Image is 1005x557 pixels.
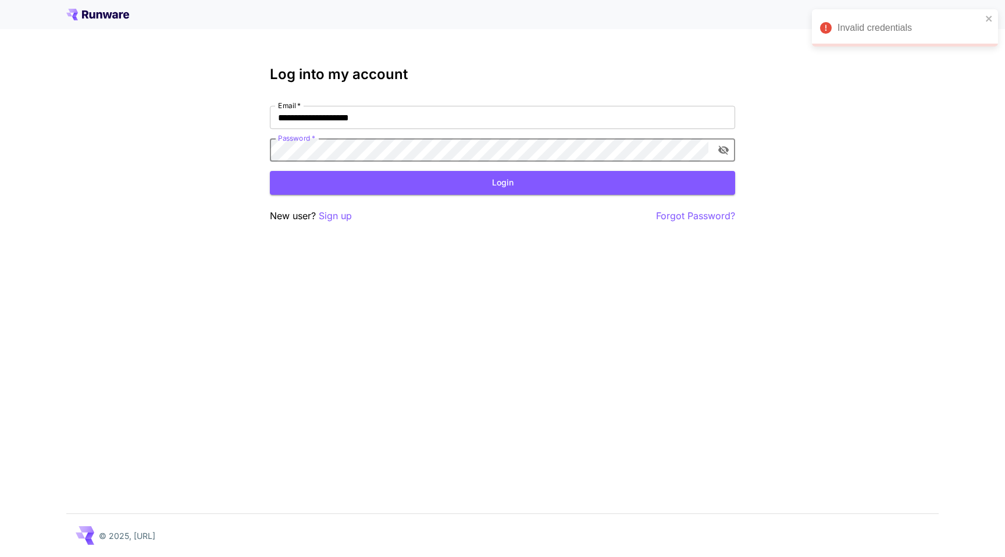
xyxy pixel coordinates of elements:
[270,66,735,83] h3: Log into my account
[985,14,993,23] button: close
[319,209,352,223] button: Sign up
[270,171,735,195] button: Login
[656,209,735,223] button: Forgot Password?
[837,21,982,35] div: Invalid credentials
[270,209,352,223] p: New user?
[278,133,315,143] label: Password
[278,101,301,110] label: Email
[99,530,155,542] p: © 2025, [URL]
[713,140,734,160] button: toggle password visibility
